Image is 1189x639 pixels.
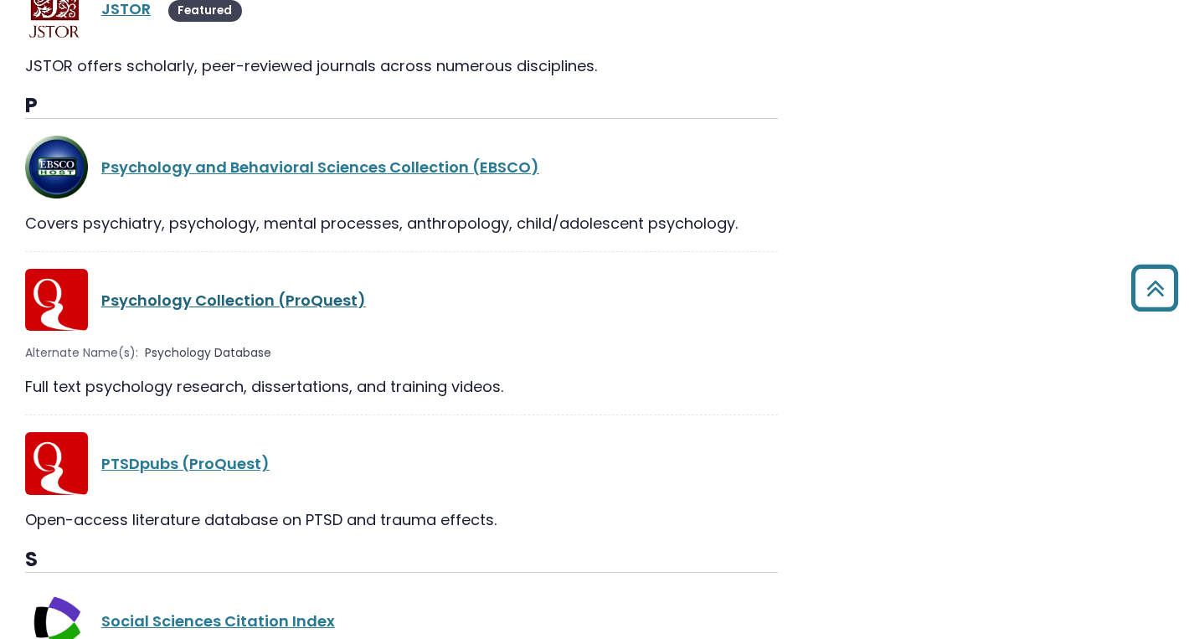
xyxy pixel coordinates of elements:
[25,375,778,398] div: Full text psychology research, dissertations, and training videos.
[25,508,778,531] div: Open-access literature database on PTSD and trauma effects.
[145,344,271,362] span: Psychology Database
[25,94,778,119] h3: P
[101,453,270,474] a: PTSDpubs (ProQuest)
[1125,272,1185,303] a: Back to Top
[101,157,539,178] a: Psychology and Behavioral Sciences Collection (EBSCO)
[25,54,778,77] div: JSTOR offers scholarly, peer-reviewed journals across numerous disciplines.
[101,611,335,631] a: Social Sciences Citation Index
[25,212,778,234] div: Covers psychiatry, psychology, mental processes, anthropology, child/adolescent psychology.
[101,290,366,311] a: Psychology Collection (ProQuest)
[25,548,778,573] h3: S
[25,344,138,362] span: Alternate Name(s):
